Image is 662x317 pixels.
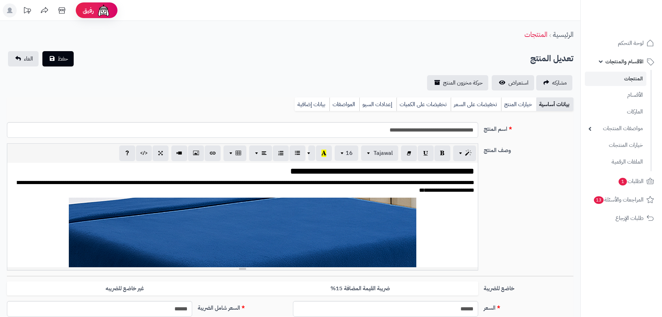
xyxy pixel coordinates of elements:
[585,154,646,169] a: الملفات الرقمية
[42,51,74,66] button: حفظ
[585,88,646,103] a: الأقسام
[83,6,94,15] span: رفيق
[329,97,359,111] a: المواصفات
[585,104,646,119] a: الماركات
[24,55,33,63] span: الغاء
[594,196,604,204] span: 13
[593,195,644,205] span: المراجعات والأسئلة
[346,149,353,157] span: 16
[585,138,646,153] a: خيارات المنتجات
[397,97,451,111] a: تخفيضات على الكميات
[18,3,36,19] a: تحديثات المنصة
[615,213,644,223] span: طلبات الإرجاع
[7,282,243,296] label: غير خاضع للضريبه
[553,29,573,40] a: الرئيسية
[585,210,658,227] a: طلبات الإرجاع
[508,79,529,87] span: استعراض
[481,301,576,312] label: السعر
[605,57,644,66] span: الأقسام والمنتجات
[97,3,111,17] img: ai-face.png
[195,301,290,312] label: السعر شامل الضريبة
[585,72,646,86] a: المنتجات
[618,176,644,186] span: الطلبات
[552,79,567,87] span: مشاركه
[335,145,358,161] button: 16
[492,75,534,90] a: استعراض
[530,51,573,66] h2: تعديل المنتج
[524,29,547,40] a: المنتجات
[443,79,483,87] span: حركة مخزون المنتج
[58,55,68,63] span: حفظ
[8,51,39,66] a: الغاء
[536,97,573,111] a: بيانات أساسية
[585,173,658,190] a: الطلبات1
[359,97,397,111] a: إعدادات السيو
[501,97,536,111] a: خيارات المنتج
[619,178,627,185] span: 1
[427,75,488,90] a: حركة مخزون المنتج
[585,121,646,136] a: مواصفات المنتجات
[481,122,576,133] label: اسم المنتج
[451,97,501,111] a: تخفيضات على السعر
[536,75,572,90] a: مشاركه
[374,149,393,157] span: Tajawal
[481,282,576,293] label: خاضع للضريبة
[481,143,576,154] label: وصف المنتج
[585,35,658,51] a: لوحة التحكم
[361,145,398,161] button: Tajawal
[618,38,644,48] span: لوحة التحكم
[585,191,658,208] a: المراجعات والأسئلة13
[243,282,478,296] label: ضريبة القيمة المضافة 15%
[295,97,329,111] a: بيانات إضافية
